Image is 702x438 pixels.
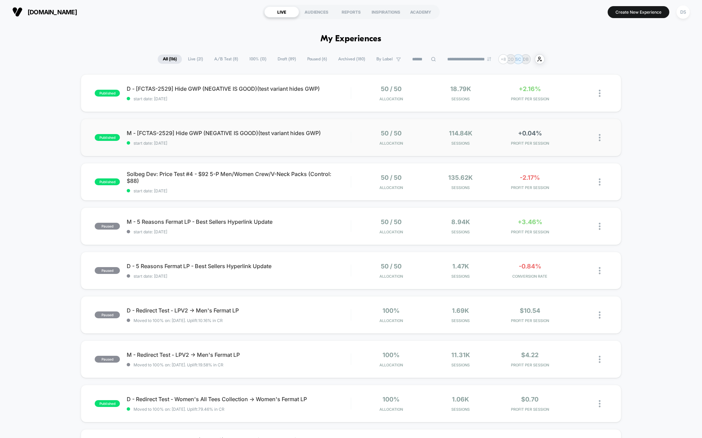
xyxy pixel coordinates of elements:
[127,130,351,136] span: M - [FCTAS-2529] Hide GWP (NEGATIVE IS GOOD)(test variant hides GWP)
[127,263,351,269] span: D - 5 Reasons Fermat LP - Best Sellers Hyperlink Update
[427,318,494,323] span: Sessions
[599,400,600,407] img: close
[599,223,600,230] img: close
[518,218,542,225] span: +3.46%
[521,351,539,359] span: $4.22
[381,85,402,92] span: 50 / 50
[508,57,514,62] p: CO
[427,97,494,101] span: Sessions
[134,362,223,367] span: Moved to 100% on: [DATE] . Uplift: 19.58% in CR
[379,363,403,367] span: Allocation
[95,400,120,407] span: published
[127,307,351,314] span: D - Redirect Test - LPV2 -> Men's Fermat LP
[427,141,494,146] span: Sessions
[95,267,120,274] span: paused
[381,263,402,270] span: 50 / 50
[427,363,494,367] span: Sessions
[333,55,370,64] span: Archived ( 180 )
[127,274,351,279] span: start date: [DATE]
[299,6,334,17] div: AUDIENCES
[95,134,120,141] span: published
[523,57,529,62] p: DB
[515,57,521,62] p: SC
[383,396,400,403] span: 100%
[427,185,494,190] span: Sessions
[95,356,120,363] span: paused
[209,55,243,64] span: A/B Test ( 8 )
[403,6,438,17] div: ACADEMY
[427,230,494,234] span: Sessions
[334,6,369,17] div: REPORTS
[158,55,182,64] span: All ( 116 )
[134,318,223,323] span: Moved to 100% on: [DATE] . Uplift: 10.16% in CR
[450,85,471,92] span: 18.79k
[427,274,494,279] span: Sessions
[497,363,563,367] span: PROFIT PER SESSION
[497,97,563,101] span: PROFIT PER SESSION
[599,134,600,141] img: close
[127,218,351,225] span: M - 5 Reasons Fermat LP - Best Sellers Hyperlink Update
[599,267,600,274] img: close
[127,188,351,193] span: start date: [DATE]
[379,185,403,190] span: Allocation
[452,263,469,270] span: 1.47k
[520,174,540,181] span: -2.17%
[12,7,22,17] img: Visually logo
[302,55,332,64] span: Paused ( 6 )
[383,307,400,314] span: 100%
[497,318,563,323] span: PROFIT PER SESSION
[95,311,120,318] span: paused
[183,55,208,64] span: Live ( 21 )
[127,229,351,234] span: start date: [DATE]
[451,218,470,225] span: 8.94k
[28,9,77,16] span: [DOMAIN_NAME]
[376,57,393,62] span: By Label
[95,90,120,97] span: published
[127,396,351,403] span: D - Redirect Test - Women's All Tees Collection -> Women's Fermat LP
[452,307,469,314] span: 1.69k
[599,311,600,319] img: close
[497,185,563,190] span: PROFIT PER SESSION
[381,174,402,181] span: 50 / 50
[95,223,120,230] span: paused
[95,178,120,185] span: published
[599,90,600,97] img: close
[518,130,542,137] span: +0.04%
[449,130,472,137] span: 114.84k
[599,178,600,186] img: close
[379,407,403,412] span: Allocation
[497,230,563,234] span: PROFIT PER SESSION
[264,6,299,17] div: LIVE
[674,5,692,19] button: DS
[127,96,351,101] span: start date: [DATE]
[519,85,541,92] span: +2.16%
[369,6,403,17] div: INSPIRATIONS
[448,174,473,181] span: 135.62k
[381,218,402,225] span: 50 / 50
[381,130,402,137] span: 50 / 50
[379,230,403,234] span: Allocation
[487,57,491,61] img: end
[127,141,351,146] span: start date: [DATE]
[127,351,351,358] span: M - Redirect Test - LPV2 -> Men's Fermat LP
[272,55,301,64] span: Draft ( 89 )
[497,407,563,412] span: PROFIT PER SESSION
[427,407,494,412] span: Sessions
[127,171,351,184] span: Solbeg Dev: Price Test #4 - $92 5-P Men/Women Crew/V-Neck Packs (Control: $88)
[244,55,271,64] span: 100% ( 13 )
[379,274,403,279] span: Allocation
[498,54,508,64] div: + 8
[127,85,351,92] span: D - [FCTAS-2529] Hide GWP (NEGATIVE IS GOOD)(test variant hides GWP)
[451,351,470,359] span: 11.31k
[521,396,539,403] span: $0.70
[676,5,690,19] div: DS
[519,263,541,270] span: -0.84%
[321,34,381,44] h1: My Experiences
[452,396,469,403] span: 1.06k
[608,6,669,18] button: Create New Experience
[379,141,403,146] span: Allocation
[497,141,563,146] span: PROFIT PER SESSION
[383,351,400,359] span: 100%
[134,407,224,412] span: Moved to 100% on: [DATE] . Uplift: 79.46% in CR
[10,6,79,17] button: [DOMAIN_NAME]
